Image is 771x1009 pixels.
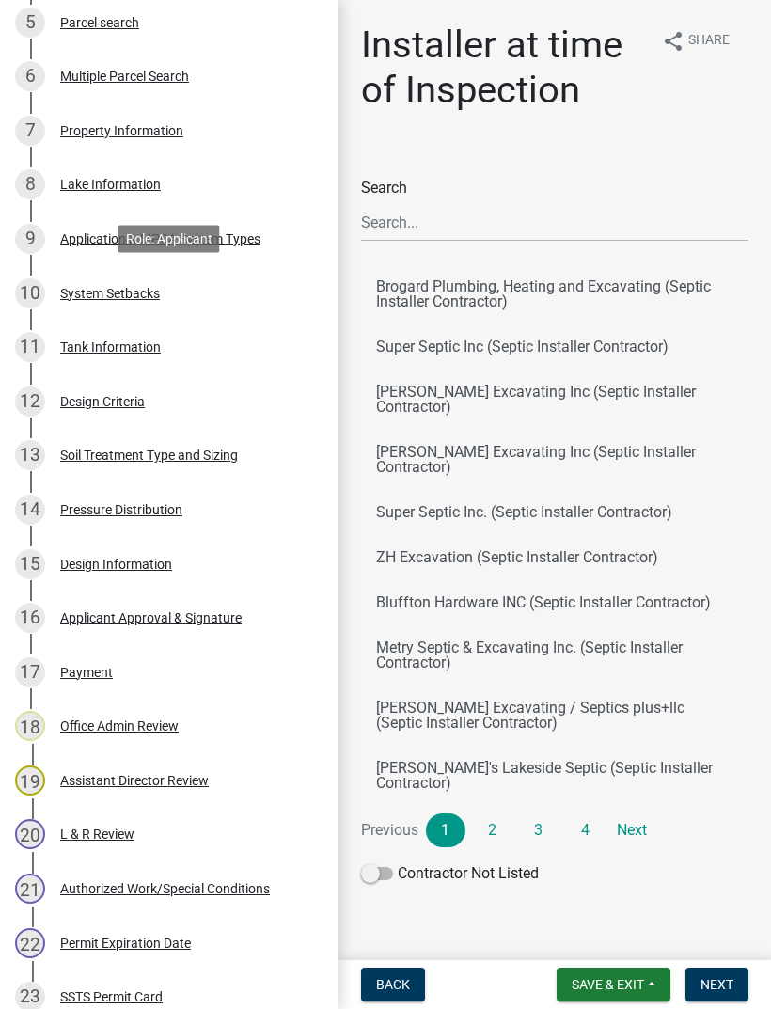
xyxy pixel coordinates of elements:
[60,611,242,624] div: Applicant Approval & Signature
[60,178,161,191] div: Lake Information
[60,719,179,733] div: Office Admin Review
[361,746,748,806] button: [PERSON_NAME]'s Lakeside Septic (Septic Installer Contractor)
[15,495,45,525] div: 14
[60,340,161,354] div: Tank Information
[685,968,748,1001] button: Next
[566,813,606,847] a: 4
[60,990,163,1003] div: SSTS Permit Card
[15,332,45,362] div: 11
[60,558,172,571] div: Design Information
[361,181,407,196] label: Search
[426,813,465,847] a: 1
[361,686,748,746] button: [PERSON_NAME] Excavating / Septics plus+llc (Septic Installer Contractor)
[361,490,748,535] button: Super Septic Inc. (Septic Installer Contractor)
[557,968,670,1001] button: Save & Exit
[60,70,189,83] div: Multiple Parcel Search
[60,16,139,29] div: Parcel search
[572,977,644,992] span: Save & Exit
[15,928,45,958] div: 22
[60,287,160,300] div: System Setbacks
[361,968,425,1001] button: Back
[361,370,748,430] button: [PERSON_NAME] Excavating Inc (Septic Installer Contractor)
[361,430,748,490] button: [PERSON_NAME] Excavating Inc (Septic Installer Contractor)
[662,30,684,53] i: share
[361,580,748,625] button: Bluffton Hardware INC (Septic Installer Contractor)
[60,774,209,787] div: Assistant Director Review
[60,882,270,895] div: Authorized Work/Special Conditions
[15,116,45,146] div: 7
[60,449,238,462] div: Soil Treatment Type and Sizing
[15,8,45,38] div: 5
[700,977,733,992] span: Next
[361,203,748,242] input: Search...
[519,813,559,847] a: 3
[60,232,260,245] div: Application & MPCA System Types
[473,813,512,847] a: 2
[118,225,220,252] div: Role: Applicant
[688,30,730,53] span: Share
[60,395,145,408] div: Design Criteria
[376,977,410,992] span: Back
[361,264,748,324] button: Brogard Plumbing, Heating and Excavating (Septic Installer Contractor)
[15,169,45,199] div: 8
[647,23,745,59] button: shareShare
[361,813,748,847] nav: Page navigation
[361,862,539,885] label: Contractor Not Listed
[60,503,182,516] div: Pressure Distribution
[612,813,652,847] a: Next
[361,324,748,370] button: Super Septic Inc (Septic Installer Contractor)
[361,535,748,580] button: ZH Excavation (Septic Installer Contractor)
[15,874,45,904] div: 21
[15,61,45,91] div: 6
[361,625,748,686] button: Metry Septic & Excavating Inc. (Septic Installer Contractor)
[15,386,45,417] div: 12
[15,819,45,849] div: 20
[60,124,183,137] div: Property Information
[15,765,45,796] div: 19
[15,224,45,254] div: 9
[15,549,45,579] div: 15
[15,440,45,470] div: 13
[361,23,647,113] h1: Installer at time of Inspection
[60,828,134,841] div: L & R Review
[15,278,45,308] div: 10
[15,711,45,741] div: 18
[60,937,191,950] div: Permit Expiration Date
[15,603,45,633] div: 16
[15,657,45,687] div: 17
[60,666,113,679] div: Payment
